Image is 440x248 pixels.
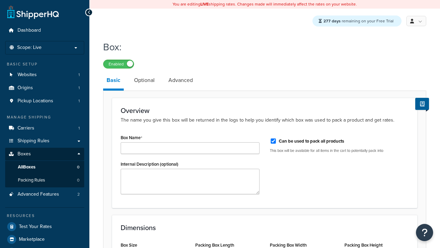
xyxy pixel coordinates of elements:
[5,148,84,161] a: Boxes
[5,95,84,107] li: Pickup Locations
[5,122,84,135] a: Carriers1
[5,148,84,187] li: Boxes
[121,162,178,167] label: Internal Description (optional)
[5,82,84,94] li: Origins
[19,224,52,230] span: Test Your Rates
[18,138,49,144] span: Shipping Rules
[18,72,37,78] span: Websites
[5,174,84,187] a: Packing Rules0
[195,242,234,248] label: Packing Box Length
[344,242,383,248] label: Packing Box Height
[19,237,45,242] span: Marketplace
[18,151,31,157] span: Boxes
[5,161,84,174] a: AllBoxes0
[5,135,84,147] a: Shipping Rules
[5,233,84,246] a: Marketplace
[18,125,34,131] span: Carriers
[323,18,341,24] strong: 277 days
[200,1,209,7] b: LIVE
[121,116,409,124] p: The name you give this box will be returned in the logs to help you identify which box was used t...
[165,72,196,89] a: Advanced
[77,192,80,197] span: 2
[5,82,84,94] a: Origins1
[121,242,137,248] label: Box Size
[5,61,84,67] div: Basic Setup
[78,85,80,91] span: 1
[103,40,418,54] h1: Box:
[279,138,344,144] label: Can be used to pack all products
[5,95,84,107] a: Pickup Locations1
[18,177,45,183] span: Packing Rules
[415,98,429,110] button: Show Help Docs
[5,188,84,201] li: Advanced Features
[103,60,134,68] label: Enabled
[18,192,59,197] span: Advanced Features
[77,164,79,170] span: 0
[270,148,409,153] p: This box will be available for all items in the cart to potentially pack into
[18,98,53,104] span: Pickup Locations
[5,69,84,81] li: Websites
[121,107,409,114] h3: Overview
[5,69,84,81] a: Websites1
[78,125,80,131] span: 1
[17,45,42,51] span: Scope: Live
[323,18,394,24] span: remaining on your Free Trial
[78,72,80,78] span: 1
[78,98,80,104] span: 1
[5,114,84,120] div: Manage Shipping
[5,174,84,187] li: Packing Rules
[270,242,307,248] label: Packing Box Width
[103,72,124,91] a: Basic
[18,164,35,170] span: All Boxes
[5,24,84,37] a: Dashboard
[77,177,79,183] span: 0
[121,135,142,141] label: Box Name
[5,220,84,233] a: Test Your Rates
[5,122,84,135] li: Carriers
[416,224,433,241] button: Open Resource Center
[5,213,84,219] div: Resources
[131,72,158,89] a: Optional
[18,28,41,33] span: Dashboard
[121,224,409,231] h3: Dimensions
[5,188,84,201] a: Advanced Features2
[18,85,33,91] span: Origins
